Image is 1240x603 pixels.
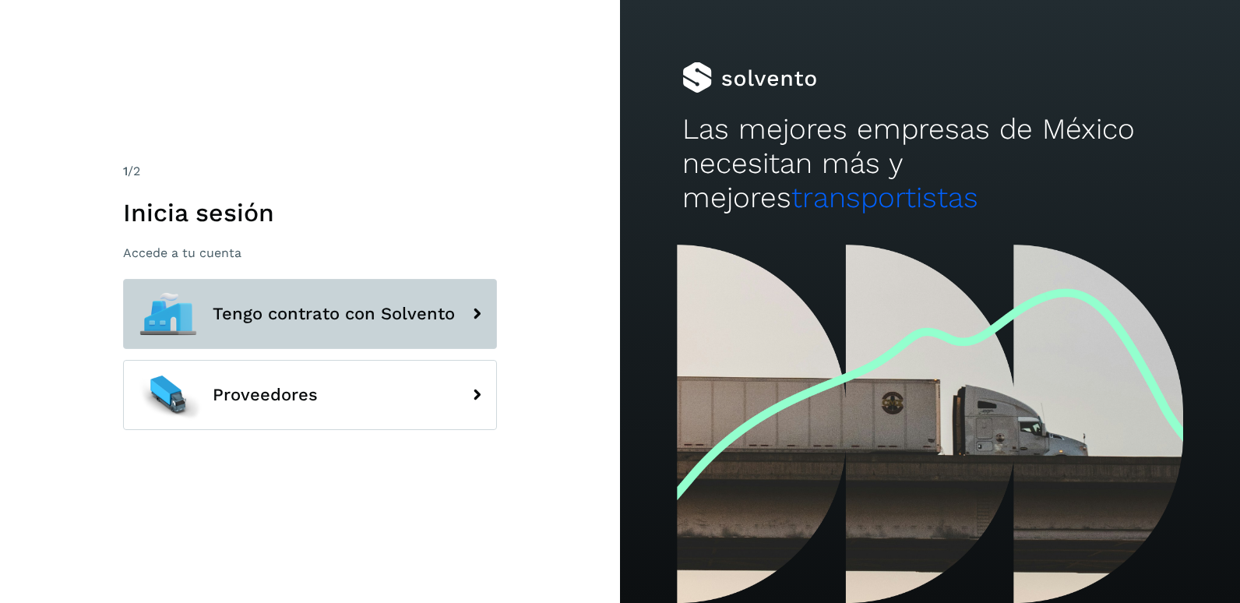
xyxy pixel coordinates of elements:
button: Tengo contrato con Solvento [123,279,497,349]
h2: Las mejores empresas de México necesitan más y mejores [682,112,1178,216]
span: Tengo contrato con Solvento [213,305,455,323]
h1: Inicia sesión [123,198,497,227]
p: Accede a tu cuenta [123,245,497,260]
div: /2 [123,162,497,181]
button: Proveedores [123,360,497,430]
span: Proveedores [213,386,318,404]
span: 1 [123,164,128,178]
span: transportistas [791,181,978,214]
